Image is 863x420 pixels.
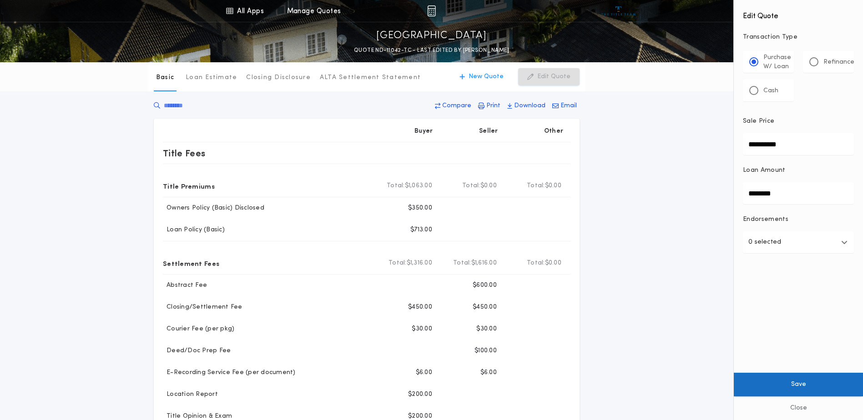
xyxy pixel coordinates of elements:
[544,127,563,136] p: Other
[527,259,545,268] b: Total:
[163,204,264,213] p: Owners Policy (Basic) Disclosed
[163,146,206,160] p: Title Fees
[743,166,786,175] p: Loan Amount
[527,181,545,190] b: Total:
[246,73,311,82] p: Closing Disclosure
[427,5,436,16] img: img
[743,215,854,224] p: Endorsements
[471,259,497,268] span: $1,616.00
[743,33,854,42] p: Transaction Type
[163,281,207,290] p: Abstract Fee
[514,101,545,110] p: Download
[320,73,421,82] p: ALTA Settlement Statement
[479,127,498,136] p: Seller
[476,325,497,334] p: $30.00
[376,29,487,43] p: [GEOGRAPHIC_DATA]
[743,133,854,155] input: Sale Price
[407,259,432,268] span: $1,316.00
[743,5,854,22] h4: Edit Quote
[163,179,215,193] p: Title Premiums
[416,368,432,377] p: $6.00
[410,225,432,235] p: $713.00
[473,281,497,290] p: $600.00
[743,231,854,253] button: 0 selected
[486,101,500,110] p: Print
[480,181,497,190] span: $0.00
[545,259,561,268] span: $0.00
[473,303,497,312] p: $450.00
[163,325,234,334] p: Courier Fee (per pkg)
[405,181,432,190] span: $1,063.00
[743,182,854,204] input: Loan Amount
[412,325,432,334] p: $30.00
[505,98,548,114] button: Download
[163,256,219,270] p: Settlement Fees
[163,225,225,235] p: Loan Policy (Basic)
[163,368,296,377] p: E-Recording Service Fee (per document)
[389,259,407,268] b: Total:
[518,68,580,85] button: Edit Quote
[537,72,570,81] p: Edit Quote
[186,73,237,82] p: Loan Estimate
[156,73,174,82] p: Basic
[550,98,580,114] button: Email
[408,204,432,213] p: $350.00
[475,98,503,114] button: Print
[462,181,480,190] b: Total:
[453,259,471,268] b: Total:
[387,181,405,190] b: Total:
[163,390,218,399] p: Location Report
[474,346,497,355] p: $100.00
[734,373,863,396] button: Save
[354,46,509,55] p: QUOTE ND-11042-TC - LAST EDITED BY [PERSON_NAME]
[480,368,497,377] p: $6.00
[163,346,231,355] p: Deed/Doc Prep Fee
[408,390,432,399] p: $200.00
[763,53,791,71] p: Purchase W/ Loan
[432,98,474,114] button: Compare
[414,127,433,136] p: Buyer
[560,101,577,110] p: Email
[734,396,863,420] button: Close
[823,58,854,67] p: Refinance
[763,86,778,95] p: Cash
[601,6,636,15] img: vs-icon
[469,72,504,81] p: New Quote
[545,181,561,190] span: $0.00
[408,303,432,312] p: $450.00
[748,237,781,248] p: 0 selected
[450,68,513,85] button: New Quote
[442,101,471,110] p: Compare
[163,303,242,312] p: Closing/Settlement Fee
[743,117,774,126] p: Sale Price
